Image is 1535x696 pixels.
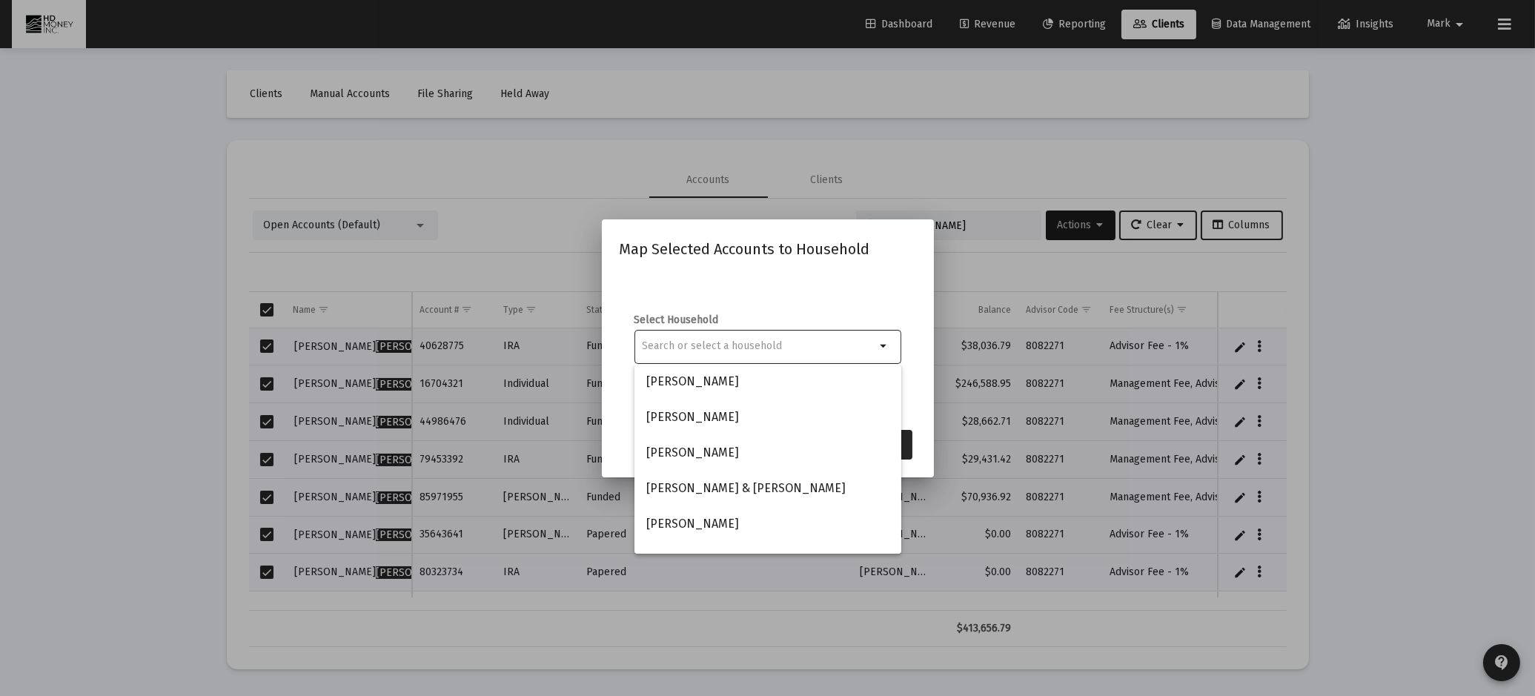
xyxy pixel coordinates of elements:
input: Search or select a household [642,340,875,352]
span: [PERSON_NAME] [646,506,889,542]
span: [PERSON_NAME] Household [646,542,889,577]
span: [PERSON_NAME] & [PERSON_NAME] [646,471,889,506]
span: [PERSON_NAME] [646,400,889,435]
mat-icon: arrow_drop_down [875,337,893,355]
span: [PERSON_NAME] [646,435,889,471]
span: [PERSON_NAME] [646,364,889,400]
h2: Map Selected Accounts to Household [620,237,916,261]
label: Select Household [634,313,901,328]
